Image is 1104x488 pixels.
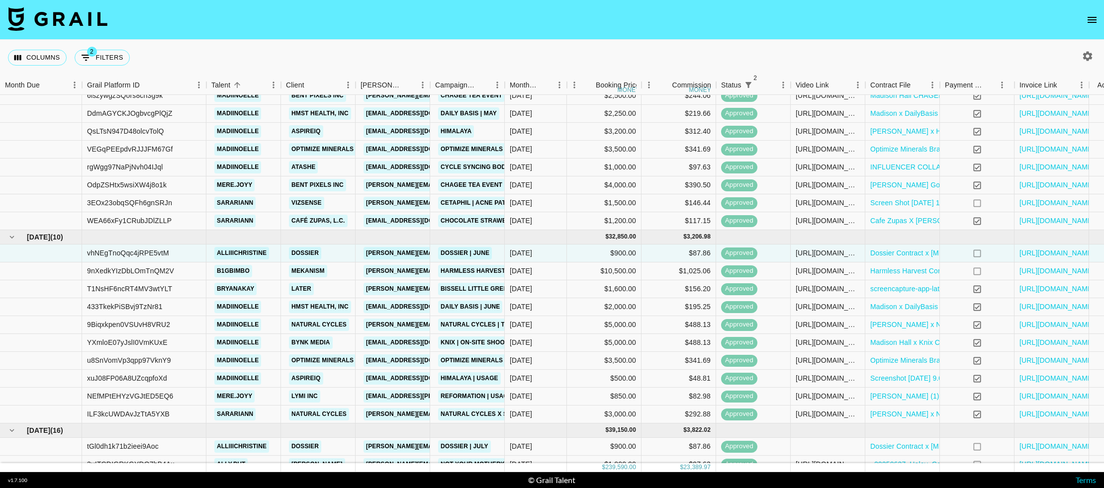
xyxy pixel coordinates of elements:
a: Daily Basis | June [438,301,502,313]
a: [URL][DOMAIN_NAME] [1019,162,1095,172]
a: [URL][DOMAIN_NAME] [1019,284,1095,294]
a: [PERSON_NAME][EMAIL_ADDRESS][DOMAIN_NAME] [364,247,526,259]
div: 3,206.98 [687,233,711,241]
button: Sort [476,78,490,92]
a: Madison x DailyBasis - Creator Contract (1).pdf [870,108,1019,118]
div: $341.69 [642,141,716,159]
span: approved [721,145,757,154]
a: [URL][DOMAIN_NAME] [1019,126,1095,136]
div: $82.98 [642,388,716,406]
a: Natural Cycles x Sarariann [438,408,542,420]
span: approved [721,248,757,258]
div: Jun '25 [510,320,532,329]
a: Bynk Media [289,336,333,349]
div: 6iszywgzSQors8cn3g9k [87,90,163,100]
button: Sort [582,78,596,92]
span: approved [721,356,757,365]
div: OdpZSHtx5wsiXW4j8o1k [87,180,167,190]
a: madiinoelle [214,143,261,156]
a: [PERSON_NAME][EMAIL_ADDRESS][PERSON_NAME][DOMAIN_NAME] [364,408,577,420]
a: Madison x DailyBasis - Creator Contract (1).pdf [870,302,1019,312]
a: madiinoelle [214,319,261,331]
div: DdmAGYCKJOgbvcgPlQjZ [87,108,173,118]
div: Invoice Link [1014,76,1089,95]
a: Natural Cycles [289,408,349,420]
a: madiinoelle [214,89,261,102]
div: Commission [672,76,711,95]
a: Mekanism [289,265,327,277]
div: Campaign (Type) [435,76,476,95]
a: Screenshot [DATE] 9.02.05 AM.png [870,373,982,383]
a: [URL][DOMAIN_NAME] [1019,108,1095,118]
span: approved [721,127,757,136]
a: Dossier Contract x [MEDICAL_DATA][PERSON_NAME]-July.docx.pdf [870,248,1090,258]
a: [URL][DOMAIN_NAME] [1019,144,1095,154]
button: Menu [341,78,356,92]
span: approved [721,198,757,208]
a: Natural Cycles [289,319,349,331]
span: approved [721,163,757,172]
button: Sort [829,78,843,92]
a: madiinoelle [214,372,261,385]
button: Show filters [741,78,755,92]
div: vhNEgTnoQqc4jRPE5vtM [87,248,169,258]
a: bryanakay [214,283,257,295]
div: Jun '25 [510,284,532,294]
div: https://www.instagram.com/p/DKLSg3RSNbH/ [796,198,860,208]
button: Sort [755,78,769,92]
span: ( 10 ) [50,232,63,242]
span: approved [721,91,757,100]
div: Invoice Link [1019,76,1057,95]
button: Menu [567,78,582,92]
a: [URL][DOMAIN_NAME] [1019,302,1095,312]
div: $ [605,233,609,241]
div: Client [281,76,356,95]
div: money [618,87,640,93]
div: Booker [356,76,430,95]
span: approved [721,302,757,312]
span: approved [721,409,757,419]
button: Sort [658,78,672,92]
div: $850.00 [567,388,642,406]
a: Harmless Harvest | Usage [438,265,535,277]
a: mere.joyy [214,179,255,191]
a: Bent Pixels Inc [289,179,346,191]
a: Madison Hall x Knix Contract (2).pdf [870,337,985,347]
a: [PERSON_NAME] [289,458,345,471]
a: [PERSON_NAME][EMAIL_ADDRESS][DOMAIN_NAME] [364,197,526,209]
div: $219.66 [642,105,716,123]
a: [EMAIL_ADDRESS][PERSON_NAME][DOMAIN_NAME] [364,390,526,403]
a: ally.put [214,458,248,471]
span: 2 [750,73,760,83]
button: Sort [140,78,154,92]
div: https://www.tiktok.com/@sarariann/video/7501849275358350634 [796,216,860,226]
a: AspireIQ [289,125,323,138]
div: Jun '25 [510,391,532,401]
div: Grail Platform ID [87,76,140,95]
button: Menu [552,78,567,92]
a: Not Your Mother's | Curl Oil [438,458,543,471]
div: u8SnVomVp3qpp97VknY9 [87,355,171,365]
button: Sort [304,78,318,92]
div: $97.63 [642,159,716,176]
a: madiinoelle [214,107,261,120]
div: Talent [211,76,230,95]
div: VEGqPEEpdvRJJJFM67Gf [87,144,173,154]
span: [DATE] [27,425,50,435]
a: Dossier [289,247,321,259]
a: Screen Shot [DATE] 1.21.58 PM.png [870,198,986,208]
a: Daily Basis | May [438,107,499,120]
a: Optimize Minerals [289,143,356,156]
a: madiinoelle [214,301,261,313]
a: [URL][DOMAIN_NAME] [1019,355,1095,365]
a: Cetaphil | Acne Patches [438,197,525,209]
div: [PERSON_NAME] [361,76,401,95]
a: Dossier | June [438,247,492,259]
a: [EMAIL_ADDRESS][DOMAIN_NAME] [364,372,475,385]
a: LYMI Inc [289,390,320,403]
div: https://www.instagram.com/p/DKK3pr9Bbol/ [796,126,860,136]
a: b1gbimbo [214,265,252,277]
span: approved [721,216,757,226]
a: Bent Pixels Inc [289,89,346,102]
button: Sort [40,78,54,92]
